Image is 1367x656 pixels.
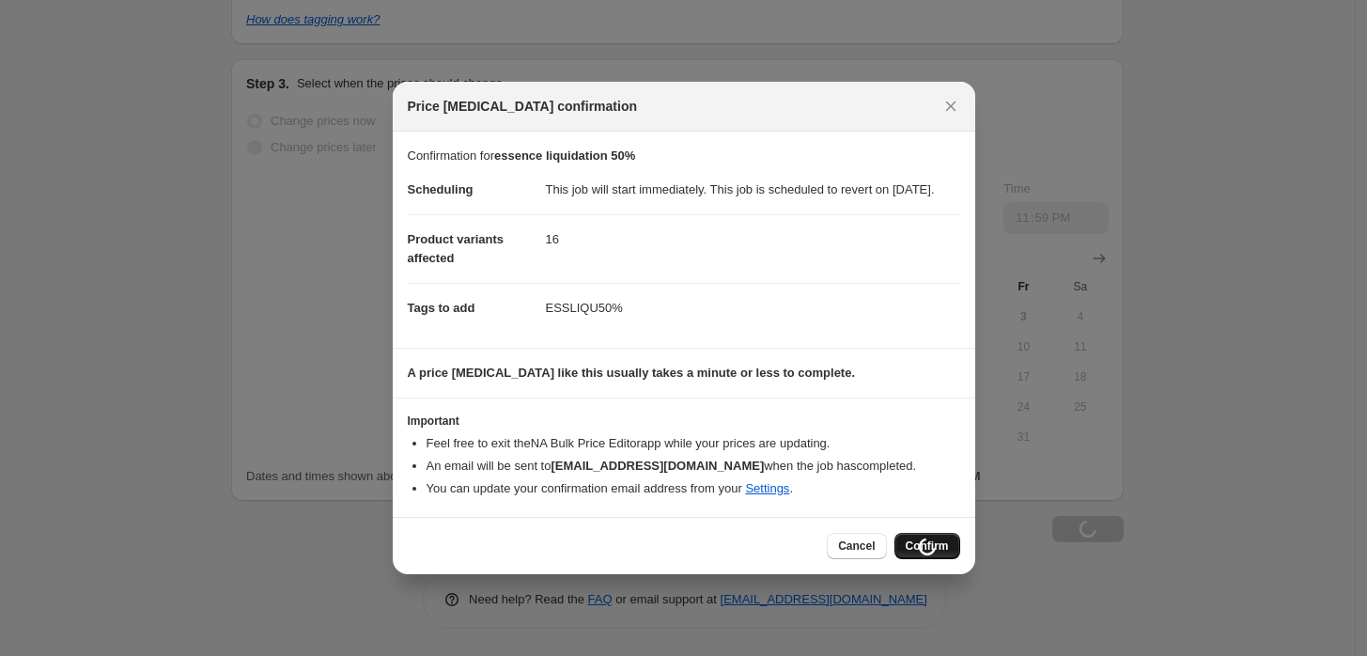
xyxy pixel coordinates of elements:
li: An email will be sent to when the job has completed . [427,457,960,476]
a: Settings [745,481,789,495]
b: essence liquidation 50% [494,148,635,163]
b: [EMAIL_ADDRESS][DOMAIN_NAME] [551,459,764,473]
dd: This job will start immediately. This job is scheduled to revert on [DATE]. [546,165,960,214]
button: Cancel [827,533,886,559]
h3: Important [408,414,960,429]
span: Tags to add [408,301,475,315]
dd: ESSLIQU50% [546,283,960,333]
b: A price [MEDICAL_DATA] like this usually takes a minute or less to complete. [408,366,856,380]
li: Feel free to exit the NA Bulk Price Editor app while your prices are updating. [427,434,960,453]
span: Scheduling [408,182,474,196]
span: Price [MEDICAL_DATA] confirmation [408,97,638,116]
span: Cancel [838,539,875,554]
li: You can update your confirmation email address from your . [427,479,960,498]
span: Product variants affected [408,232,505,265]
button: Close [938,93,964,119]
p: Confirmation for [408,147,960,165]
dd: 16 [546,214,960,264]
